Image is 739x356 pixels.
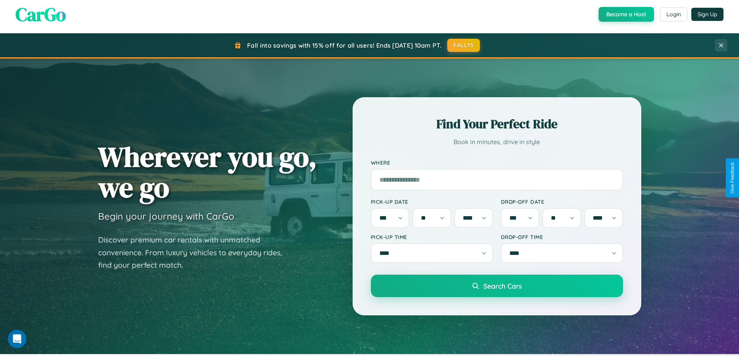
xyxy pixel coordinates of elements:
button: Sign Up [691,8,723,21]
h2: Find Your Perfect Ride [371,115,623,132]
span: CarGo [16,2,66,27]
button: Search Cars [371,275,623,297]
label: Drop-off Date [501,198,623,205]
label: Where [371,159,623,166]
button: Become a Host [599,7,654,22]
button: FALL15 [447,39,480,52]
h3: Begin your journey with CarGo [98,210,234,222]
label: Pick-up Time [371,234,493,240]
iframe: Intercom live chat [8,330,26,348]
div: Give Feedback [730,162,735,194]
label: Pick-up Date [371,198,493,205]
span: Search Cars [483,282,522,290]
button: Login [660,7,687,21]
p: Discover premium car rentals with unmatched convenience. From luxury vehicles to everyday rides, ... [98,234,292,272]
p: Book in minutes, drive in style [371,136,623,148]
label: Drop-off Time [501,234,623,240]
h1: Wherever you go, we go [98,141,317,203]
span: Fall into savings with 15% off for all users! Ends [DATE] 10am PT. [247,41,441,49]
